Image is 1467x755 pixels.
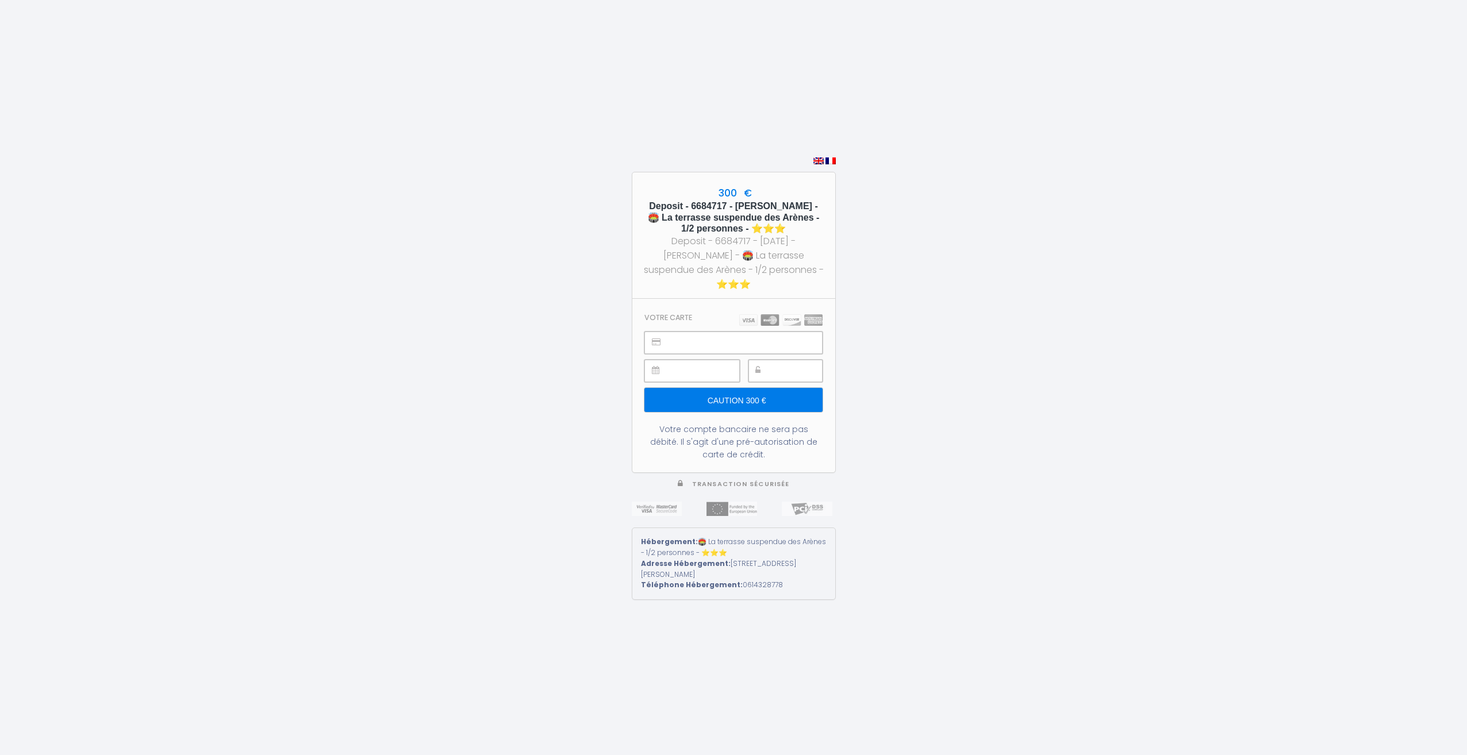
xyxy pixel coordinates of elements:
strong: Hébergement: [641,537,698,546]
iframe: Secure payment input frame [670,360,739,382]
img: carts.png [739,314,823,326]
img: fr.png [825,157,836,164]
h3: Votre carte [644,313,692,322]
span: Transaction sécurisée [692,480,789,488]
div: Deposit - 6684717 - [DATE] - [PERSON_NAME] - 🏟️ La terrasse suspendue des Arènes - 1/2 personnes ... [643,234,825,292]
div: Votre compte bancaire ne sera pas débité. Il s'agit d'une pré-autorisation de carte de crédit. [644,423,822,461]
iframe: Secure payment input frame [670,332,821,353]
div: 0614328778 [641,580,827,591]
div: 🏟️ La terrasse suspendue des Arènes - 1/2 personnes - ⭐⭐⭐ [641,537,827,558]
div: [STREET_ADDRESS][PERSON_NAME] [641,558,827,580]
strong: Adresse Hébergement: [641,558,731,568]
input: Caution 300 € [644,388,822,412]
iframe: Secure payment input frame [774,360,822,382]
img: en.png [813,157,824,164]
h5: Deposit - 6684717 - [PERSON_NAME] - 🏟️ La terrasse suspendue des Arènes - 1/2 personnes - ⭐⭐⭐ [643,201,825,234]
span: 300 € [716,186,752,200]
strong: Téléphone Hébergement: [641,580,743,590]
